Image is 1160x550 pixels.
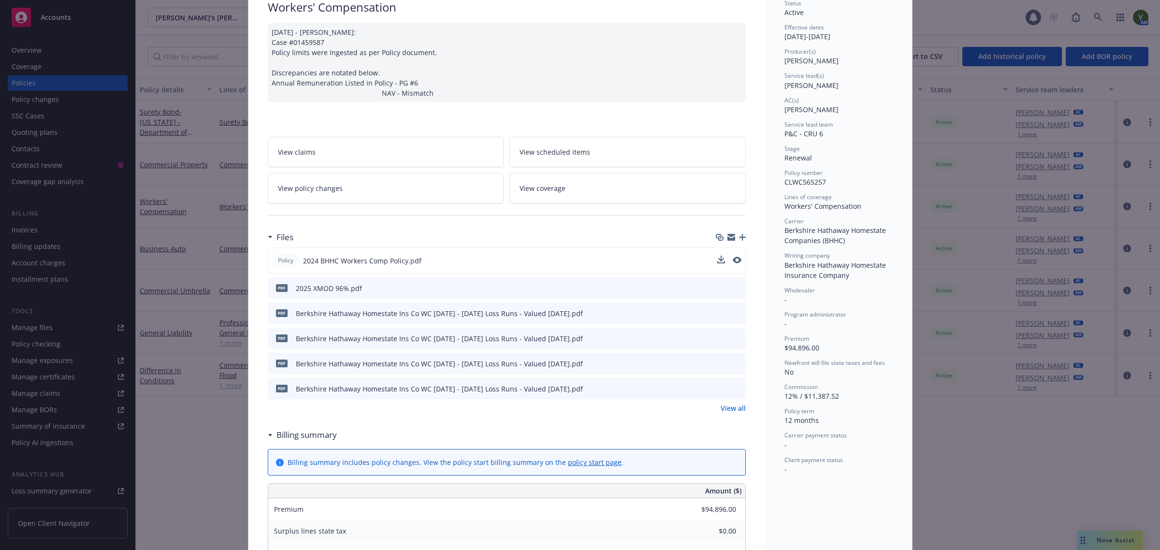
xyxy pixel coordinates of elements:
span: Newfront will file state taxes and fees [784,359,885,367]
div: 2025 XMOD 96%.pdf [296,283,362,293]
span: Effective dates [784,23,824,31]
span: Lines of coverage [784,193,832,201]
span: pdf [276,334,288,342]
span: Surplus lines state tax [274,526,346,536]
div: Files [268,231,293,244]
div: Berkshire Hathaway Homestate Ins Co WC [DATE] - [DATE] Loss Runs - Valued [DATE].pdf [296,359,583,369]
button: preview file [733,257,741,263]
button: preview file [733,384,742,394]
button: download file [718,384,725,394]
span: $94,896.00 [784,343,819,352]
div: [DATE] - [DATE] [784,23,893,42]
span: Carrier payment status [784,431,847,439]
button: download file [717,256,725,263]
span: P&C - CRU 6 [784,129,823,138]
button: download file [718,283,725,293]
button: preview file [733,308,742,318]
input: 0.00 [679,502,742,517]
span: Producer(s) [784,47,816,56]
span: View coverage [520,183,565,193]
span: No [784,367,794,376]
span: pdf [276,360,288,367]
h3: Files [276,231,293,244]
span: 2024 BHHC Workers Comp Policy.pdf [303,256,421,266]
span: Carrier [784,217,804,225]
span: View scheduled items [520,147,590,157]
span: Premium [274,505,304,514]
span: Policy [276,256,295,265]
a: View coverage [509,173,746,203]
div: Berkshire Hathaway Homestate Ins Co WC [DATE] - [DATE] Loss Runs - Valued [DATE].pdf [296,308,583,318]
button: preview file [733,256,741,266]
div: Billing summary includes policy changes. View the policy start billing summary on the . [288,457,623,467]
span: Policy term [784,407,814,415]
span: 12 months [784,416,819,425]
h3: Billing summary [276,429,337,441]
span: Berkshire Hathaway Homestate Companies (BHHC) [784,226,888,245]
span: - [784,319,787,328]
input: 0.00 [679,524,742,538]
div: [DATE] - [PERSON_NAME]: Case #01459587 Policy limits were Ingested as per Policy document. Discre... [268,23,746,102]
button: preview file [733,283,742,293]
span: [PERSON_NAME] [784,56,839,65]
button: download file [718,359,725,369]
span: pdf [276,385,288,392]
span: Policy number [784,169,823,177]
span: Berkshire Hathaway Homestate Insurance Company [784,261,888,280]
a: View all [721,403,746,413]
span: Commission [784,383,818,391]
span: Service lead(s) [784,72,824,80]
span: [PERSON_NAME] [784,105,839,114]
span: Service lead team [784,120,833,129]
span: Renewal [784,153,812,162]
button: download file [718,308,725,318]
div: Berkshire Hathaway Homestate Ins Co WC [DATE] - [DATE] Loss Runs - Valued [DATE].pdf [296,384,583,394]
span: Client payment status [784,456,843,464]
div: Berkshire Hathaway Homestate Ins Co WC [DATE] - [DATE] Loss Runs - Valued [DATE].pdf [296,333,583,344]
span: Stage [784,145,800,153]
span: View policy changes [278,183,343,193]
span: Writing company [784,251,830,260]
button: preview file [733,359,742,369]
span: CLWC565257 [784,177,826,187]
span: Amount ($) [705,486,741,496]
span: pdf [276,284,288,291]
span: Wholesaler [784,286,815,294]
span: [PERSON_NAME] [784,81,839,90]
button: preview file [733,333,742,344]
span: View claims [278,147,316,157]
div: Billing summary [268,429,337,441]
span: Premium [784,334,809,343]
span: Active [784,8,804,17]
span: - [784,464,787,474]
span: Program administrator [784,310,846,318]
button: download file [718,333,725,344]
span: - [784,295,787,304]
span: 12% / $11,387.52 [784,391,839,401]
a: View scheduled items [509,137,746,167]
div: Workers' Compensation [784,201,893,211]
span: AC(s) [784,96,799,104]
button: download file [717,256,725,266]
a: View claims [268,137,504,167]
a: View policy changes [268,173,504,203]
a: policy start page [568,458,622,467]
span: - [784,440,787,449]
span: pdf [276,309,288,317]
